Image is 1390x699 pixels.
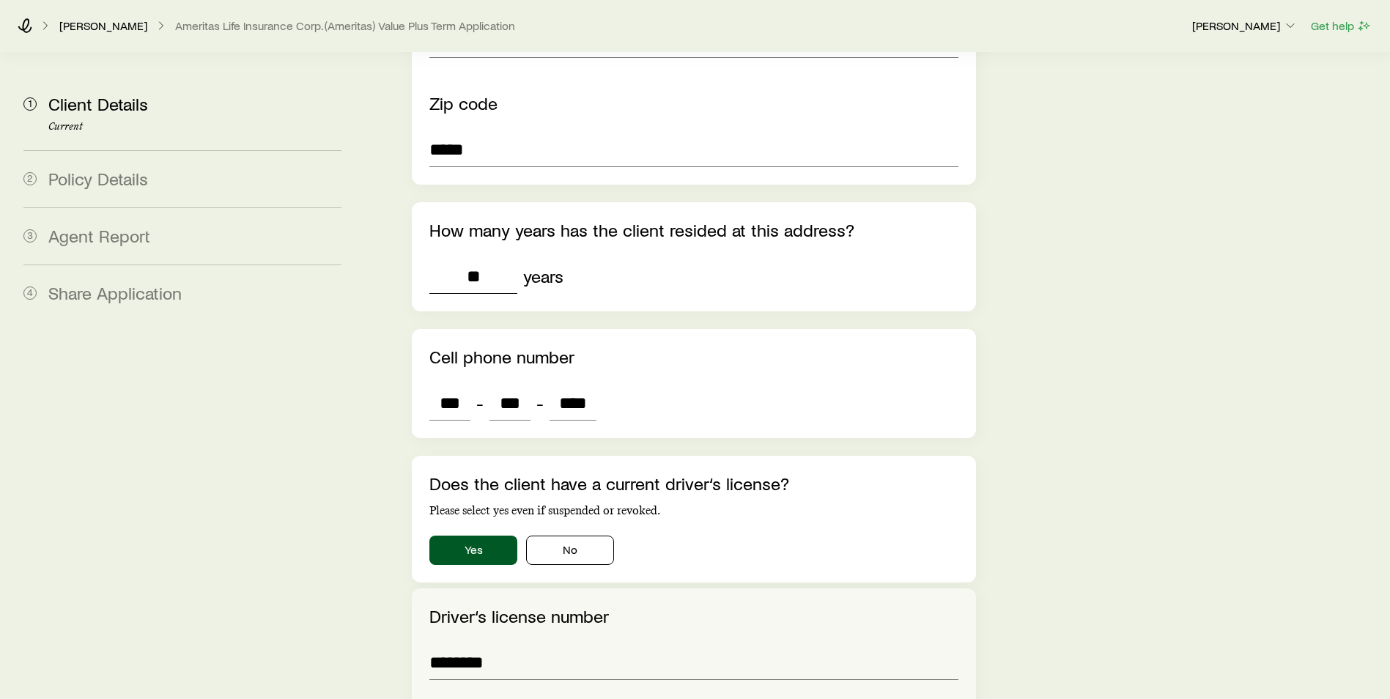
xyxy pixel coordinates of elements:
div: years [523,266,563,286]
label: Does the client have a current driver‘s license? [429,473,789,494]
label: Cell phone number [429,346,574,367]
span: 2 [23,172,37,185]
label: How many years has the client resided at this address? [429,219,854,240]
span: Client Details [48,93,148,114]
span: Share Application [48,282,182,303]
span: 1 [23,97,37,111]
label: Zip code [429,92,498,114]
a: [PERSON_NAME] [59,19,148,33]
p: Please select yes even if suspended or revoked. [429,503,958,518]
div: driversLicense.hasCurrentLicense [429,536,958,565]
label: Driver‘s license number [429,605,609,626]
button: Get help [1310,18,1372,34]
span: - [476,393,484,413]
p: [PERSON_NAME] [1192,18,1298,33]
button: [PERSON_NAME] [1191,18,1298,35]
p: Current [48,121,341,133]
button: Ameritas Life Insurance Corp. (Ameritas) Value Plus Term Application [174,19,516,33]
button: Yes [429,536,517,565]
span: 4 [23,286,37,300]
span: Agent Report [48,225,150,246]
span: - [536,393,544,413]
span: 3 [23,229,37,243]
span: Policy Details [48,168,148,189]
button: No [526,536,614,565]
